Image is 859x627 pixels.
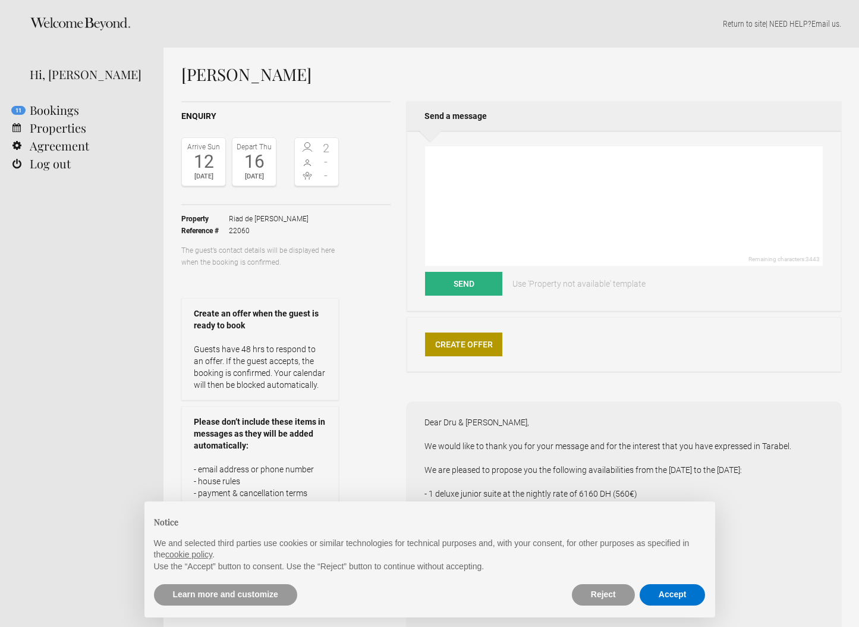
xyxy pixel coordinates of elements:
div: [DATE] [185,171,222,183]
div: Arrive Sun [185,141,222,153]
a: Create Offer [425,333,502,356]
span: - [317,156,336,168]
p: | NEED HELP? . [181,18,841,30]
flynt-notification-badge: 11 [11,106,26,115]
p: We and selected third parties use cookies or similar technologies for technical purposes and, wit... [154,538,706,561]
strong: Please don’t include these items in messages as they will be added automatically: [194,416,326,452]
div: Hi, [PERSON_NAME] [30,65,146,83]
span: 2 [317,142,336,154]
button: Reject [572,584,635,606]
h2: Send a message [407,101,841,131]
div: 16 [235,153,273,171]
h2: Notice [154,516,706,528]
a: Email us [811,19,839,29]
h2: Enquiry [181,110,391,123]
span: 22060 [229,225,309,237]
button: Accept [640,584,706,606]
strong: Property [181,213,229,225]
p: The guest’s contact details will be displayed here when the booking is confirmed. [181,244,339,268]
div: Depart Thu [235,141,273,153]
p: - email address or phone number - house rules - payment & cancellation terms [194,463,326,499]
strong: Reference # [181,225,229,237]
div: 12 [185,153,222,171]
a: cookie policy - link opens in a new tab [165,550,212,559]
a: Use 'Property not available' template [504,272,654,296]
span: - [317,170,336,181]
p: Guests have 48 hrs to respond to an offer. If the guest accepts, the booking is confirmed. Your c... [194,343,326,391]
p: Use the “Accept” button to consent. Use the “Reject” button to continue without accepting. [154,561,706,573]
button: Send [425,272,502,296]
strong: Create an offer when the guest is ready to book [194,308,326,331]
span: Riad de [PERSON_NAME] [229,213,309,225]
a: Return to site [723,19,766,29]
h1: [PERSON_NAME] [181,65,841,83]
button: Learn more and customize [154,584,297,606]
div: [DATE] [235,171,273,183]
